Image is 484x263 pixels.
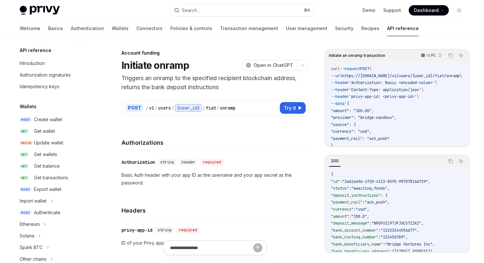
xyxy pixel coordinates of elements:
a: POSTAuthenticate [15,207,97,218]
a: Transaction management [220,21,278,36]
button: Ask AI [457,51,465,60]
div: Spark BTC [20,244,43,251]
span: "awaiting_funds" [351,186,387,191]
div: Get wallet [34,127,55,135]
span: GET [20,164,29,169]
span: "123456789" [381,235,405,240]
span: , [387,186,390,191]
span: curl [331,66,340,71]
span: { [331,172,333,177]
div: {user_id} [175,104,202,112]
span: GET [20,175,29,180]
div: Get balance [34,162,60,170]
span: "bank_beneficiary_name" [331,242,383,247]
span: , [387,200,390,205]
a: Recipes [361,21,379,36]
span: }, [331,143,335,148]
span: "[STREET_ADDRESS]" [392,249,433,254]
div: Authorization signatures [20,71,71,79]
span: "3a61a69a-1f20-4113-85f5-997078166729" [342,179,428,184]
span: https://[DOMAIN_NAME]/v1/users/{user_id}/fiat/onramp [342,73,460,79]
span: "amount": "100.00", [331,108,374,113]
h1: Initiate onramp [121,59,189,71]
span: --data [331,101,344,106]
span: GET [20,152,29,157]
button: Ask AI [457,157,465,165]
img: light logo [20,6,60,15]
span: 'Content-Type: application/json' [349,87,421,92]
span: Dashboard [414,7,439,14]
span: : [383,242,385,247]
span: , [367,214,369,219]
span: --header [331,80,349,85]
span: "BRGFU2Z9TJPJXCS7ZZK2" [372,221,421,226]
div: Introduction [20,59,45,67]
span: "id" [331,179,340,184]
p: Basic Auth header with your app ID as the username and your app secret as the password. [121,171,308,187]
a: Authentication [71,21,104,36]
div: Authorization [121,159,155,165]
div: Idempotency keys [20,83,59,90]
span: "source": { [331,122,356,127]
span: "usd" [356,207,367,212]
span: "amount" [331,214,349,219]
a: POSTCreate wallet [15,114,97,125]
a: Authorization signatures [15,69,97,81]
div: Account funding [121,50,308,56]
span: , [433,249,435,254]
span: Initiate an onramp transaction [329,53,385,58]
span: "status" [331,186,349,191]
span: "100.0" [351,214,367,219]
span: , [417,228,419,233]
span: --request [340,66,360,71]
span: : [349,214,351,219]
h4: Headers [121,206,308,215]
span: '{ [344,101,349,106]
div: Create wallet [34,116,62,123]
div: / [172,105,174,111]
h5: Wallets [20,103,37,110]
span: 'privy-app-id: <privy-app-id>' [349,94,417,99]
a: GETGet transactions [15,172,97,184]
a: User management [286,21,327,36]
div: users [158,105,171,111]
span: "currency" [331,207,353,212]
span: "bank_account_number" [331,228,378,233]
span: \ [421,87,424,92]
div: required [200,159,224,165]
span: PATCH [20,141,33,145]
span: "11223344556677" [381,228,417,233]
span: \ [435,80,437,85]
p: Triggers an onramp to the specified recipient blockchain address, returns the bank deposit instru... [121,74,308,92]
span: --header [331,87,349,92]
span: POST [20,187,31,192]
span: : [378,228,381,233]
a: GETGet balance [15,160,97,172]
span: "provider": "bridge-sandbox", [331,115,396,120]
button: Open in ChatGPT [242,60,297,71]
span: 'Authorization: Basic <encoded-value>' [349,80,435,85]
span: "deposit_instructions" [331,193,381,198]
div: POST [126,104,143,112]
div: Get transactions [34,174,68,182]
a: Basics [48,21,63,36]
div: Ethereum [20,220,40,228]
span: "payment_rail": "ach_push" [331,136,390,141]
a: Support [383,7,401,14]
span: \ [460,73,462,79]
h4: Authorizations [121,138,308,147]
div: v1 [149,105,154,111]
a: Policies & controls [170,21,212,36]
button: Copy the contents from the code block [447,51,455,60]
span: , [405,235,408,240]
span: : [349,186,351,191]
span: string [158,227,171,233]
span: header [182,160,195,165]
span: : { [381,193,387,198]
div: required [176,227,200,233]
a: POSTExport wallet [15,184,97,195]
span: \ [417,94,419,99]
div: fiat [206,105,216,111]
div: / [146,105,148,111]
a: API reference [387,21,419,36]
